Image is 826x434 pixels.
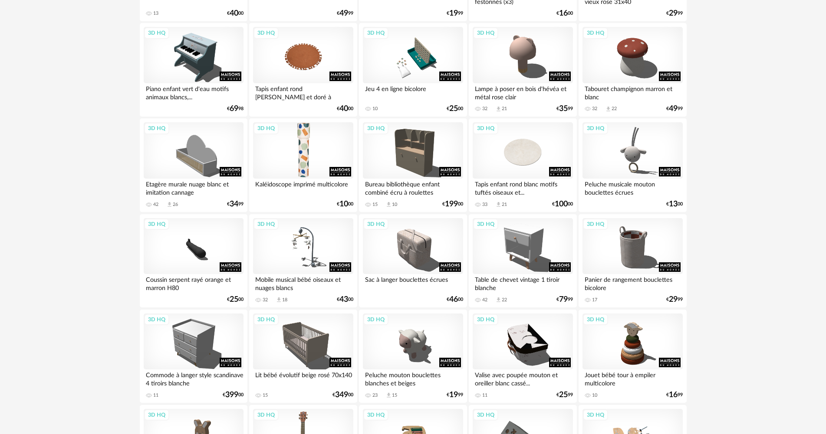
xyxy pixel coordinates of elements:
[282,297,287,303] div: 18
[337,297,353,303] div: € 00
[144,274,244,291] div: Coussin serpent rayé orange et marron H80
[230,106,238,112] span: 69
[445,201,458,207] span: 199
[230,10,238,16] span: 40
[144,123,169,134] div: 3D HQ
[482,297,487,303] div: 42
[140,214,247,308] a: 3D HQ Coussin serpent rayé orange et marron H80 €2500
[449,392,458,398] span: 19
[482,202,487,208] div: 33
[669,297,678,303] span: 29
[469,310,576,403] a: 3D HQ Valise avec poupée mouton et oreiller blanc cassé... 11 €2599
[140,310,247,403] a: 3D HQ Commode à langer style scandinave 4 tiroirs blanche 11 €39900
[372,202,378,208] div: 15
[473,27,498,39] div: 3D HQ
[582,369,682,387] div: Jouet bébé tour à empiler multicolore
[502,202,507,208] div: 21
[359,310,467,403] a: 3D HQ Peluche mouton bouclettes blanches et beiges 23 Download icon 15 €1999
[556,10,573,16] div: € 00
[669,10,678,16] span: 29
[223,392,244,398] div: € 00
[583,219,608,230] div: 3D HQ
[442,201,463,207] div: € 00
[447,106,463,112] div: € 00
[253,27,279,39] div: 3D HQ
[583,409,608,421] div: 3D HQ
[339,297,348,303] span: 43
[263,297,268,303] div: 32
[359,118,467,212] a: 3D HQ Bureau bibliothèque enfant combiné écru à roulettes 15 Download icon 10 €19900
[556,297,573,303] div: € 99
[449,10,458,16] span: 19
[392,392,397,398] div: 15
[372,106,378,112] div: 10
[579,310,686,403] a: 3D HQ Jouet bébé tour à empiler multicolore 10 €1699
[144,27,169,39] div: 3D HQ
[249,118,357,212] a: 3D HQ Kaléidoscope imprimé multicolore €1000
[579,118,686,212] a: 3D HQ Peluche musicale mouton bouclettes écrues €1300
[579,214,686,308] a: 3D HQ Panier de rangement bouclettes bicolore 17 €2999
[339,201,348,207] span: 10
[469,23,576,117] a: 3D HQ Lampe à poser en bois d'hévéa et métal rose clair 32 Download icon 21 €3599
[666,201,683,207] div: € 00
[276,297,282,303] span: Download icon
[363,27,388,39] div: 3D HQ
[337,106,353,112] div: € 00
[669,106,678,112] span: 49
[592,106,597,112] div: 32
[372,392,378,398] div: 23
[339,106,348,112] span: 40
[144,179,244,196] div: Etagère murale nuage blanc et imitation cannage
[579,23,686,117] a: 3D HQ Tabouret champignon marron et blanc 32 Download icon 22 €4999
[363,123,388,134] div: 3D HQ
[473,409,498,421] div: 3D HQ
[359,23,467,117] a: 3D HQ Jeu 4 en ligne bicolore 10 €2500
[225,392,238,398] span: 399
[253,314,279,325] div: 3D HQ
[363,179,463,196] div: Bureau bibliothèque enfant combiné écru à roulettes
[583,123,608,134] div: 3D HQ
[556,392,573,398] div: € 99
[502,297,507,303] div: 22
[230,297,238,303] span: 25
[473,123,498,134] div: 3D HQ
[140,118,247,212] a: 3D HQ Etagère murale nuage blanc et imitation cannage 42 Download icon 26 €3499
[447,10,463,16] div: € 99
[385,392,392,398] span: Download icon
[495,106,502,112] span: Download icon
[605,106,612,112] span: Download icon
[144,369,244,387] div: Commode à langer style scandinave 4 tiroirs blanche
[482,392,487,398] div: 11
[363,314,388,325] div: 3D HQ
[253,123,279,134] div: 3D HQ
[363,83,463,101] div: Jeu 4 en ligne bicolore
[144,409,169,421] div: 3D HQ
[447,297,463,303] div: € 00
[612,106,617,112] div: 22
[144,83,244,101] div: Piano enfant vert d'eau motifs animaux blancs,...
[583,314,608,325] div: 3D HQ
[559,297,568,303] span: 79
[559,106,568,112] span: 35
[469,214,576,308] a: 3D HQ Table de chevet vintage 1 tiroir blanche 42 Download icon 22 €7999
[230,201,238,207] span: 34
[556,106,573,112] div: € 99
[447,392,463,398] div: € 99
[552,201,573,207] div: € 00
[253,274,353,291] div: Mobile musical bébé oiseaux et nuages blancs
[449,297,458,303] span: 46
[153,202,158,208] div: 42
[166,201,173,208] span: Download icon
[666,10,683,16] div: € 99
[666,297,683,303] div: € 99
[385,201,392,208] span: Download icon
[339,10,348,16] span: 49
[227,297,244,303] div: € 00
[666,392,683,398] div: € 99
[469,118,576,212] a: 3D HQ Tapis enfant rond blanc motifs tuftés oiseaux et... 33 Download icon 21 €10000
[337,201,353,207] div: € 00
[473,219,498,230] div: 3D HQ
[332,392,353,398] div: € 00
[473,179,573,196] div: Tapis enfant rond blanc motifs tuftés oiseaux et...
[363,369,463,387] div: Peluche mouton bouclettes blanches et beiges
